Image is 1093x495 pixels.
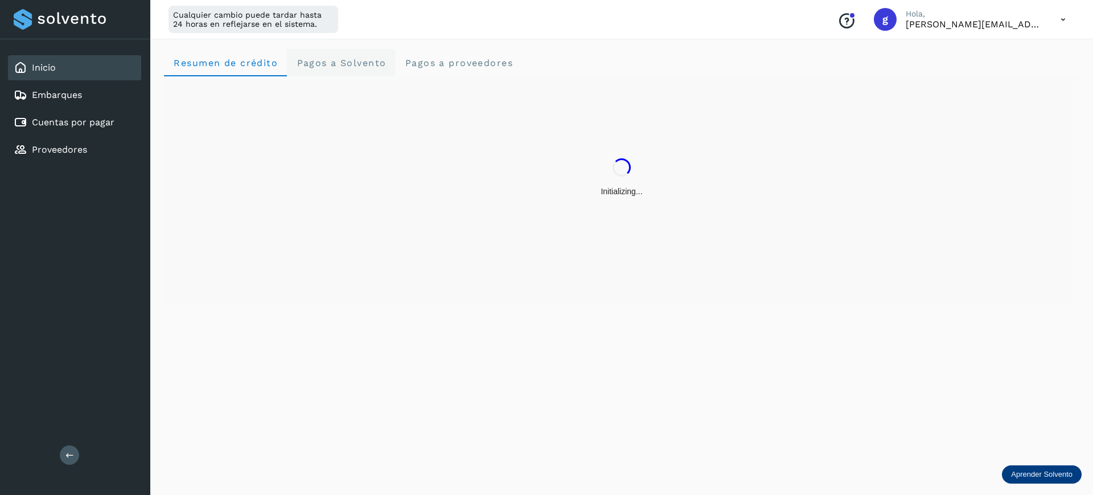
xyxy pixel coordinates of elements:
span: Pagos a proveedores [404,58,513,68]
p: gabriela.rodriguez@selectds.net [906,19,1042,30]
a: Embarques [32,89,82,100]
a: Cuentas por pagar [32,117,114,128]
div: Cuentas por pagar [8,110,141,135]
div: Aprender Solvento [1002,465,1082,484]
p: Hola, [906,9,1042,19]
a: Inicio [32,62,56,73]
div: Cualquier cambio puede tardar hasta 24 horas en reflejarse en el sistema. [169,6,338,33]
p: Aprender Solvento [1011,470,1073,479]
div: Proveedores [8,137,141,162]
span: Resumen de crédito [173,58,278,68]
div: Embarques [8,83,141,108]
div: Inicio [8,55,141,80]
span: Pagos a Solvento [296,58,386,68]
a: Proveedores [32,144,87,155]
